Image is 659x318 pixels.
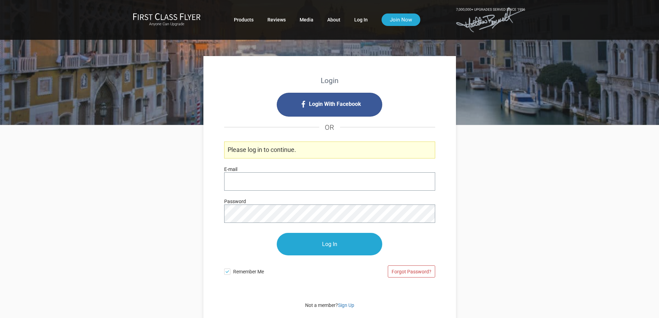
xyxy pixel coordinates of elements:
input: Log In [277,233,382,255]
span: Remember Me [233,265,330,275]
strong: Login [321,76,339,85]
label: Password [224,198,246,205]
a: Reviews [267,13,286,26]
a: Sign Up [338,302,354,308]
p: Please log in to continue. [224,142,435,158]
a: Log In [354,13,368,26]
small: Anyone Can Upgrade [133,22,201,27]
a: Products [234,13,254,26]
a: Forgot Password? [388,265,435,278]
i: Login with Facebook [277,93,382,117]
a: About [327,13,340,26]
a: Media [300,13,313,26]
a: First Class FlyerAnyone Can Upgrade [133,13,201,27]
a: Join Now [382,13,420,26]
span: Not a member? [305,302,354,308]
span: Login With Facebook [309,99,361,110]
h4: OR [224,117,435,138]
img: First Class Flyer [133,13,201,20]
label: E-mail [224,165,237,173]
